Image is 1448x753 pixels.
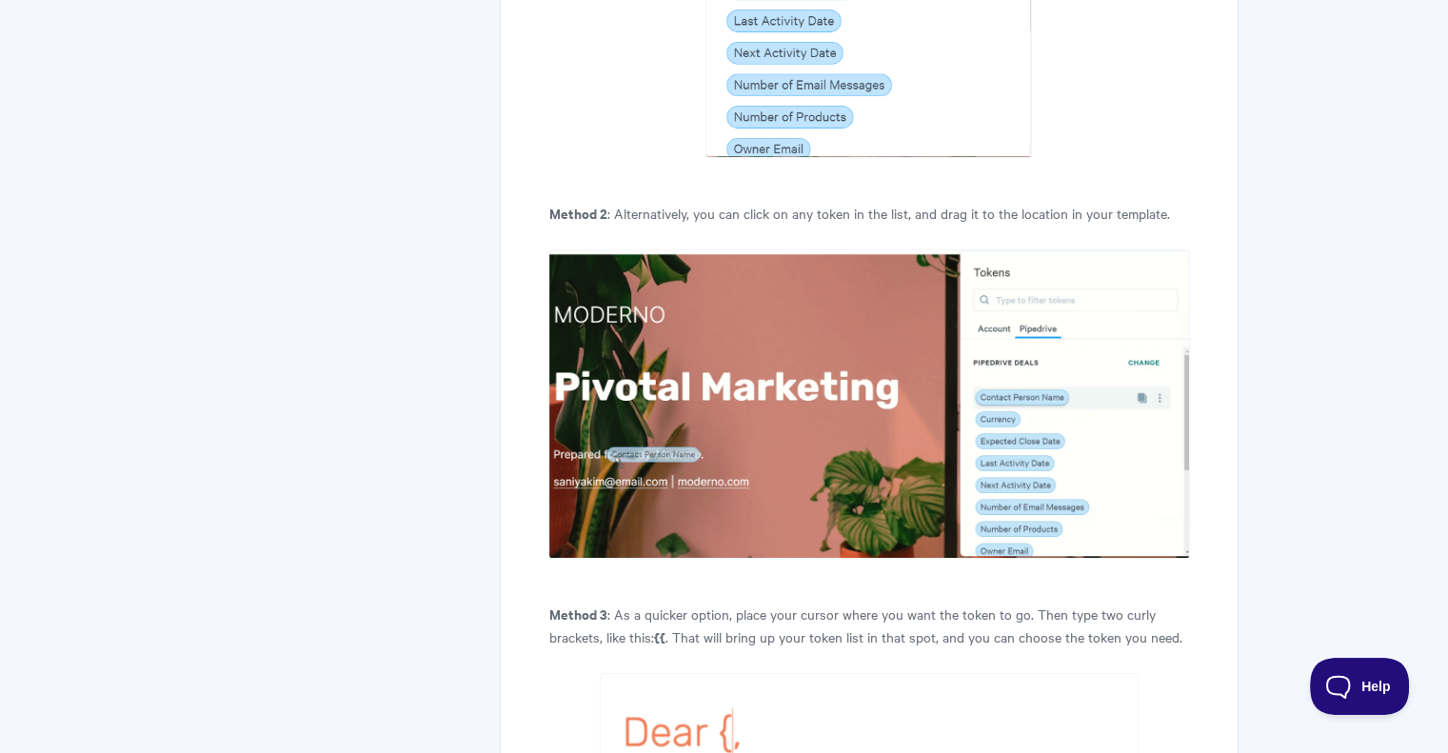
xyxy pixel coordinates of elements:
p: : As a quicker option, place your cursor where you want the token to go. Then type two curly brac... [548,603,1189,648]
iframe: Toggle Customer Support [1310,658,1410,715]
p: : Alternatively, you can click on any token in the list, and drag it to the location in your temp... [548,202,1189,225]
strong: {{ [653,626,664,646]
strong: Method 3 [548,604,606,624]
strong: Method 2 [548,203,606,223]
